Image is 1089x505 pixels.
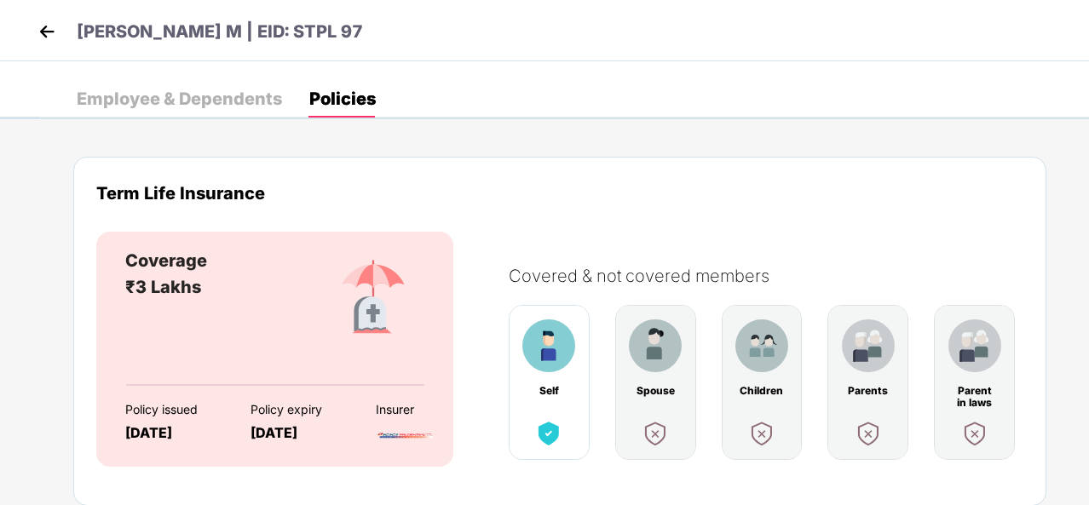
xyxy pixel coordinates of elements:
[309,90,376,107] div: Policies
[125,277,201,297] span: ₹3 Lakhs
[77,19,363,45] p: [PERSON_NAME] M | EID: STPL 97
[322,248,424,350] img: benefitCardImg
[125,425,221,441] div: [DATE]
[522,319,575,372] img: benefitCardImg
[846,385,890,397] div: Parents
[953,385,997,397] div: Parent in laws
[948,319,1001,372] img: benefitCardImg
[96,183,1023,203] div: Term Life Insurance
[251,425,346,441] div: [DATE]
[633,385,677,397] div: Spouse
[746,418,777,449] img: benefitCardImg
[77,90,282,107] div: Employee & Dependents
[125,248,207,274] div: Coverage
[842,319,895,372] img: benefitCardImg
[251,403,346,416] div: Policy expiry
[740,385,784,397] div: Children
[853,418,884,449] img: benefitCardImg
[640,418,671,449] img: benefitCardImg
[376,403,471,416] div: Insurer
[629,319,682,372] img: benefitCardImg
[533,418,564,449] img: benefitCardImg
[509,266,1040,286] div: Covered & not covered members
[376,421,435,450] img: InsurerLogo
[959,418,990,449] img: benefitCardImg
[735,319,788,372] img: benefitCardImg
[527,385,571,397] div: Self
[125,403,221,416] div: Policy issued
[34,19,60,44] img: back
